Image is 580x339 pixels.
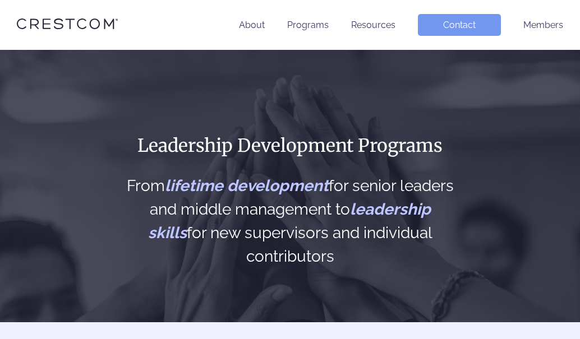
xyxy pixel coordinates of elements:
[123,174,458,268] h2: From for senior leaders and middle management to for new supervisors and individual contributors
[523,20,563,30] a: Members
[418,14,501,36] a: Contact
[239,20,265,30] a: About
[165,177,329,195] span: lifetime development
[148,200,431,242] span: leadership skills
[123,134,458,157] h1: Leadership Development Programs
[351,20,395,30] a: Resources
[287,20,329,30] a: Programs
